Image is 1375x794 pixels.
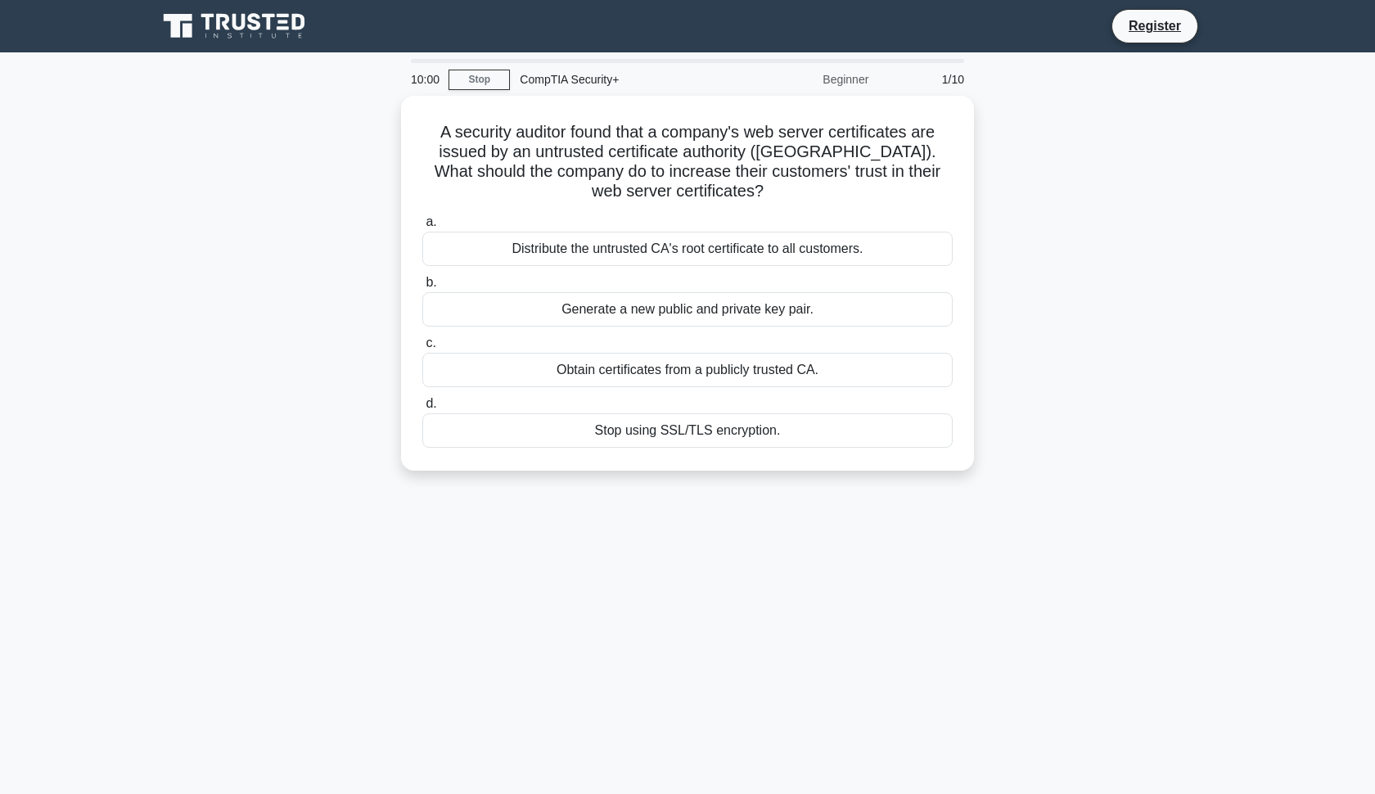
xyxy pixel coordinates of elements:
[422,353,953,387] div: Obtain certificates from a publicly trusted CA.
[426,396,436,410] span: d.
[735,63,878,96] div: Beginner
[422,413,953,448] div: Stop using SSL/TLS encryption.
[426,336,435,350] span: c.
[426,275,436,289] span: b.
[510,63,735,96] div: CompTIA Security+
[426,214,436,228] span: a.
[449,70,510,90] a: Stop
[878,63,974,96] div: 1/10
[401,63,449,96] div: 10:00
[421,122,954,202] h5: A security auditor found that a company's web server certificates are issued by an untrusted cert...
[1119,16,1191,36] a: Register
[422,232,953,266] div: Distribute the untrusted CA's root certificate to all customers.
[422,292,953,327] div: Generate a new public and private key pair.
